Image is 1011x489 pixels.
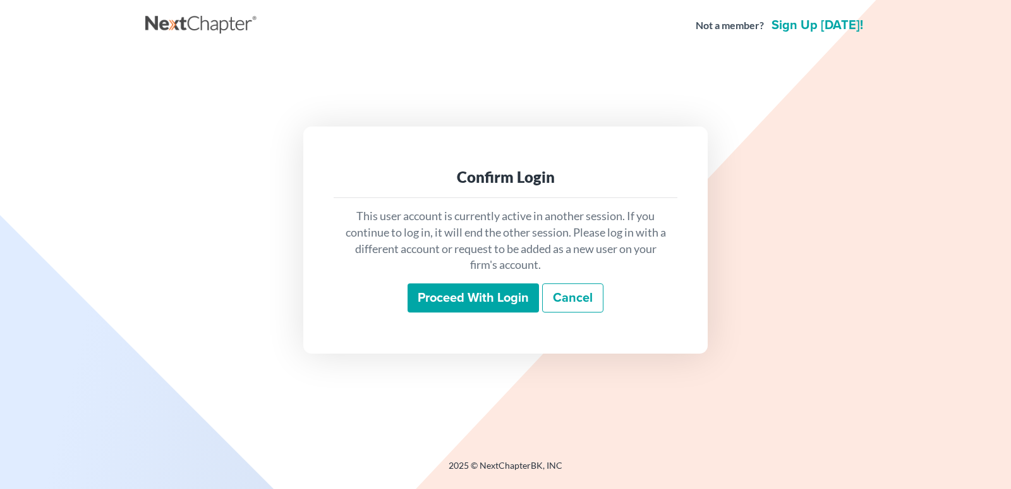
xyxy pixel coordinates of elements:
[769,19,866,32] a: Sign up [DATE]!
[408,283,539,313] input: Proceed with login
[696,18,764,33] strong: Not a member?
[344,208,667,273] p: This user account is currently active in another session. If you continue to log in, it will end ...
[542,283,603,313] a: Cancel
[145,459,866,482] div: 2025 © NextChapterBK, INC
[344,167,667,187] div: Confirm Login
